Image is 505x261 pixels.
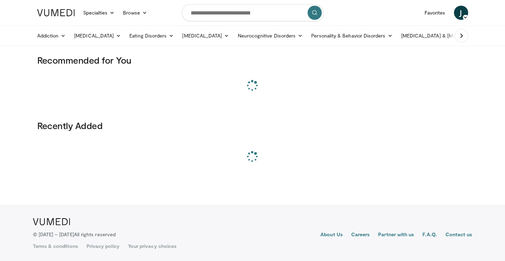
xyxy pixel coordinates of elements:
a: Careers [351,231,370,239]
p: © [DATE] – [DATE] [33,231,116,238]
a: Contact us [445,231,472,239]
a: Your privacy choices [128,243,176,250]
a: Specialties [79,6,119,20]
a: Browse [119,6,151,20]
a: [MEDICAL_DATA] [178,29,233,43]
a: J [454,6,468,20]
a: Favorites [420,6,450,20]
a: F.A.Q. [422,231,437,239]
a: Terms & conditions [33,243,78,250]
img: VuMedi Logo [33,218,70,225]
h3: Recommended for You [37,54,468,66]
a: Personality & Behavior Disorders [307,29,397,43]
img: VuMedi Logo [37,9,75,16]
a: Eating Disorders [125,29,178,43]
a: Privacy policy [86,243,119,250]
span: All rights reserved [74,231,116,237]
h3: Recently Added [37,120,468,131]
a: [MEDICAL_DATA] [70,29,125,43]
a: Partner with us [378,231,414,239]
a: Addiction [33,29,70,43]
a: [MEDICAL_DATA] & [MEDICAL_DATA] [397,29,498,43]
input: Search topics, interventions [182,4,324,21]
a: Neurocognitive Disorders [234,29,307,43]
a: About Us [320,231,343,239]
